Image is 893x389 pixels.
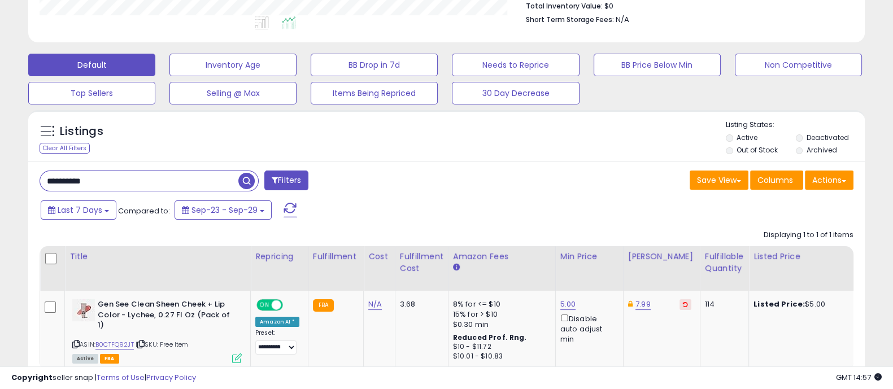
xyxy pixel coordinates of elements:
[400,299,439,309] div: 3.68
[806,133,848,142] label: Deactivated
[169,82,297,104] button: Selling @ Max
[705,299,740,309] div: 114
[60,124,103,139] h5: Listings
[69,251,246,263] div: Title
[146,372,196,383] a: Privacy Policy
[311,54,438,76] button: BB Drop in 7d
[368,299,382,310] a: N/A
[41,200,116,220] button: Last 7 Days
[313,299,334,312] small: FBA
[255,329,299,354] div: Preset:
[11,372,53,383] strong: Copyright
[169,54,297,76] button: Inventory Age
[453,342,547,352] div: $10 - $11.72
[737,145,778,155] label: Out of Stock
[11,373,196,383] div: seller snap | |
[806,145,837,155] label: Archived
[453,352,547,361] div: $10.01 - $10.83
[753,251,851,263] div: Listed Price
[526,15,614,24] b: Short Term Storage Fees:
[191,204,258,216] span: Sep-23 - Sep-29
[705,251,744,274] div: Fulfillable Quantity
[40,143,90,154] div: Clear All Filters
[560,299,576,310] a: 5.00
[726,120,865,130] p: Listing States:
[98,299,235,334] b: Gen See Clean Sheen Cheek + Lip Color - Lychee, 0.27 Fl Oz (Pack of 1)
[452,82,579,104] button: 30 Day Decrease
[560,312,615,344] div: Disable auto adjust min
[264,171,308,190] button: Filters
[72,299,242,362] div: ASIN:
[313,251,359,263] div: Fulfillment
[690,171,748,190] button: Save View
[453,309,547,320] div: 15% for > $10
[400,251,443,274] div: Fulfillment Cost
[97,372,145,383] a: Terms of Use
[616,14,629,25] span: N/A
[628,251,695,263] div: [PERSON_NAME]
[72,354,98,364] span: All listings currently available for purchase on Amazon
[635,299,651,310] a: 7.99
[453,299,547,309] div: 8% for <= $10
[28,54,155,76] button: Default
[95,340,134,349] a: B0CTFQ92JT
[118,206,170,216] span: Compared to:
[255,251,303,263] div: Repricing
[753,299,847,309] div: $5.00
[453,251,551,263] div: Amazon Fees
[560,251,618,263] div: Min Price
[58,204,102,216] span: Last 7 Days
[452,54,579,76] button: Needs to Reprice
[72,299,95,321] img: 41R8U0oCfbL._SL40_.jpg
[175,200,272,220] button: Sep-23 - Sep-29
[453,333,527,342] b: Reduced Prof. Rng.
[255,317,299,327] div: Amazon AI *
[281,300,299,310] span: OFF
[368,251,390,263] div: Cost
[526,1,603,11] b: Total Inventory Value:
[453,320,547,330] div: $0.30 min
[757,174,793,186] span: Columns
[737,133,757,142] label: Active
[258,300,272,310] span: ON
[764,230,853,241] div: Displaying 1 to 1 of 1 items
[100,354,119,364] span: FBA
[735,54,862,76] button: Non Competitive
[136,340,189,349] span: | SKU: Free Item
[594,54,721,76] button: BB Price Below Min
[28,82,155,104] button: Top Sellers
[805,171,853,190] button: Actions
[453,263,460,273] small: Amazon Fees.
[836,372,882,383] span: 2025-10-7 14:57 GMT
[311,82,438,104] button: Items Being Repriced
[750,171,803,190] button: Columns
[753,299,805,309] b: Listed Price:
